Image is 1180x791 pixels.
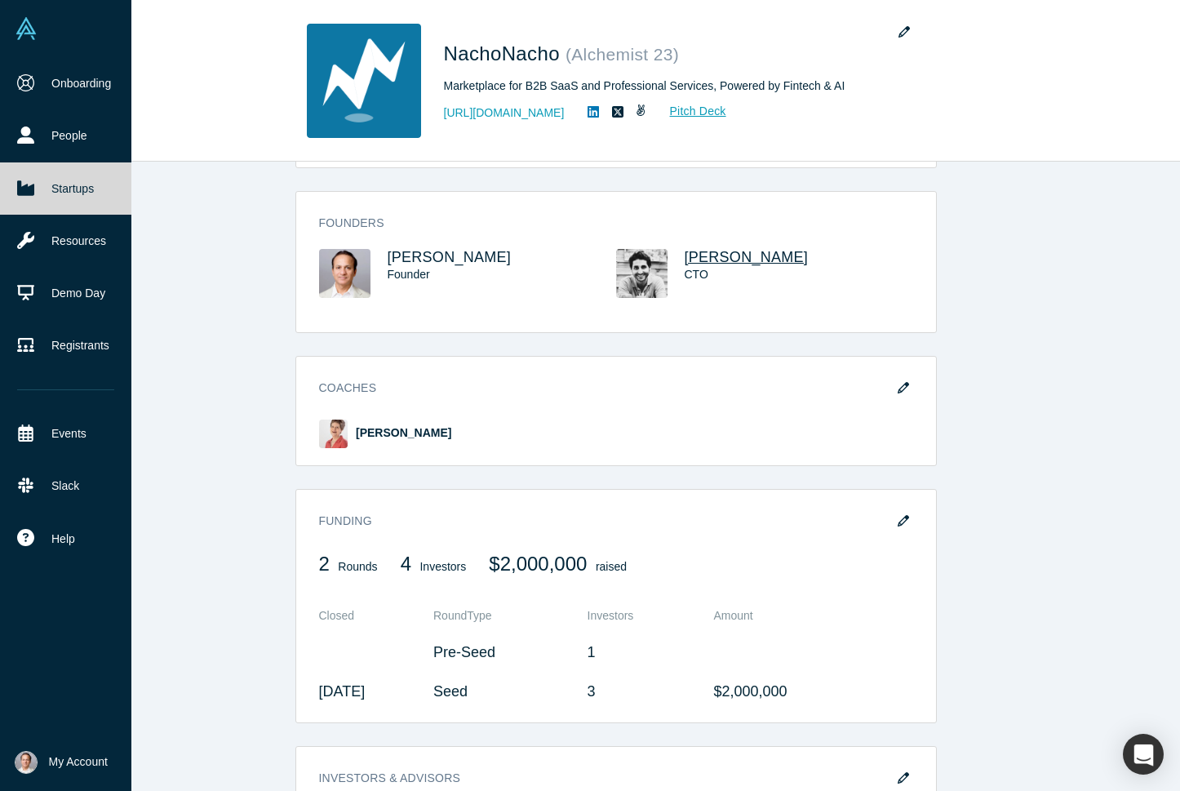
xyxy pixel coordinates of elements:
th: Closed [319,598,434,633]
span: $2,000,000 [489,553,587,575]
a: Pitch Deck [652,102,727,121]
h3: Investors & Advisors [319,770,890,787]
th: Round [433,598,588,633]
span: 2 [319,553,330,575]
a: [PERSON_NAME] [356,426,451,439]
h3: Coaches [319,380,890,397]
td: 3 [588,672,703,711]
img: Janis Machala [319,420,348,448]
span: Pre-Seed [433,644,495,660]
th: Investors [588,598,703,633]
h3: Founders [319,215,890,232]
span: Seed [433,683,468,700]
span: My Account [49,753,108,771]
span: Help [51,531,75,548]
span: Type [467,609,491,622]
div: raised [489,553,627,587]
a: [URL][DOMAIN_NAME] [444,104,565,122]
img: Sanjay Goel's Profile Image [319,249,370,298]
td: $2,000,000 [702,672,912,711]
h3: Funding [319,513,890,530]
span: NachoNacho [444,42,566,64]
button: My Account [15,751,108,774]
img: NachoNacho's Logo [307,24,421,138]
td: [DATE] [319,672,434,711]
td: 1 [588,633,703,672]
img: Alchemist Vault Logo [15,17,38,40]
div: Rounds [319,553,378,587]
img: Sanjay Goel's Account [15,751,38,774]
small: ( Alchemist 23 ) [566,45,679,64]
a: [PERSON_NAME] [685,249,809,265]
span: CTO [685,268,708,281]
span: Founder [388,268,430,281]
span: 4 [401,553,411,575]
img: Alan Szternberg's Profile Image [616,249,668,298]
th: Amount [702,598,912,633]
a: [PERSON_NAME] [388,249,512,265]
div: Marketplace for B2B SaaS and Professional Services, Powered by Fintech & AI [444,78,901,95]
div: Investors [401,553,467,587]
